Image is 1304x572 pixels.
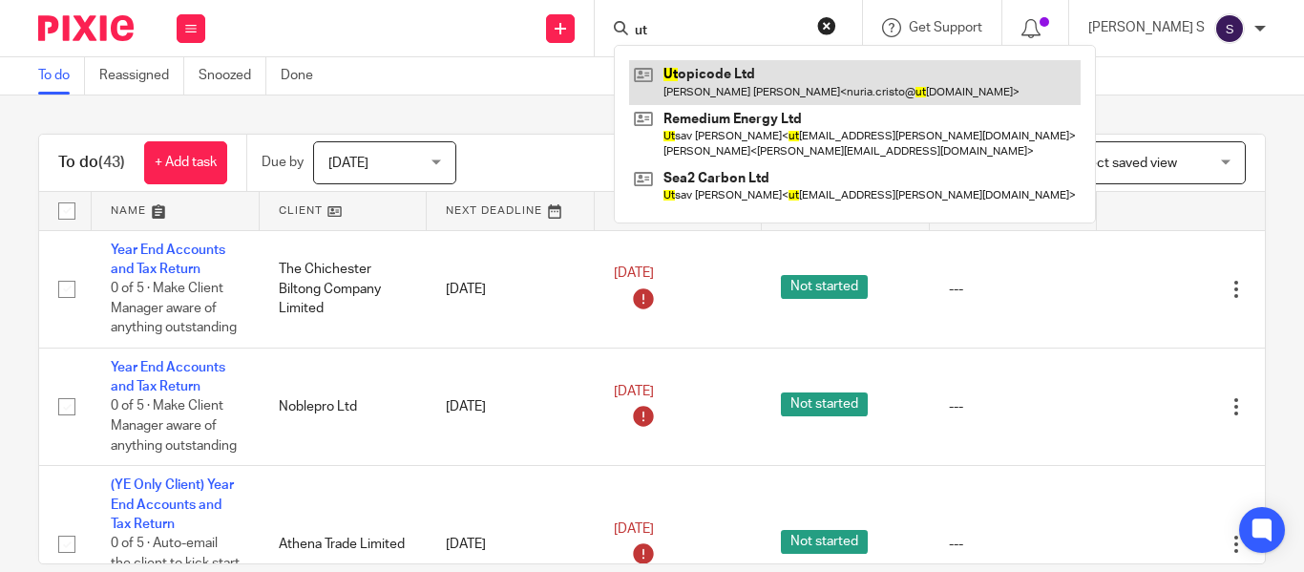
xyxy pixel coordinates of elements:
[817,16,836,35] button: Clear
[427,230,595,348] td: [DATE]
[260,230,428,348] td: The Chichester Biltong Company Limited
[781,275,868,299] span: Not started
[144,141,227,184] a: + Add task
[633,23,805,40] input: Search
[1088,18,1205,37] p: [PERSON_NAME] S
[281,57,327,95] a: Done
[38,15,134,41] img: Pixie
[328,157,368,170] span: [DATE]
[781,530,868,554] span: Not started
[781,392,868,416] span: Not started
[38,57,85,95] a: To do
[614,267,654,281] span: [DATE]
[949,397,1079,416] div: ---
[260,348,428,465] td: Noblepro Ltd
[1070,157,1177,170] span: Select saved view
[58,153,125,173] h1: To do
[111,244,225,276] a: Year End Accounts and Tax Return
[949,280,1079,299] div: ---
[909,21,982,34] span: Get Support
[199,57,266,95] a: Snoozed
[111,282,237,334] span: 0 of 5 · Make Client Manager aware of anything outstanding
[427,348,595,465] td: [DATE]
[99,57,184,95] a: Reassigned
[111,400,237,453] span: 0 of 5 · Make Client Manager aware of anything outstanding
[614,522,654,536] span: [DATE]
[111,361,225,393] a: Year End Accounts and Tax Return
[262,153,304,172] p: Due by
[111,478,234,531] a: (YE Only Client) Year End Accounts and Tax Return
[1214,13,1245,44] img: svg%3E
[614,385,654,398] span: [DATE]
[949,535,1079,554] div: ---
[98,155,125,170] span: (43)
